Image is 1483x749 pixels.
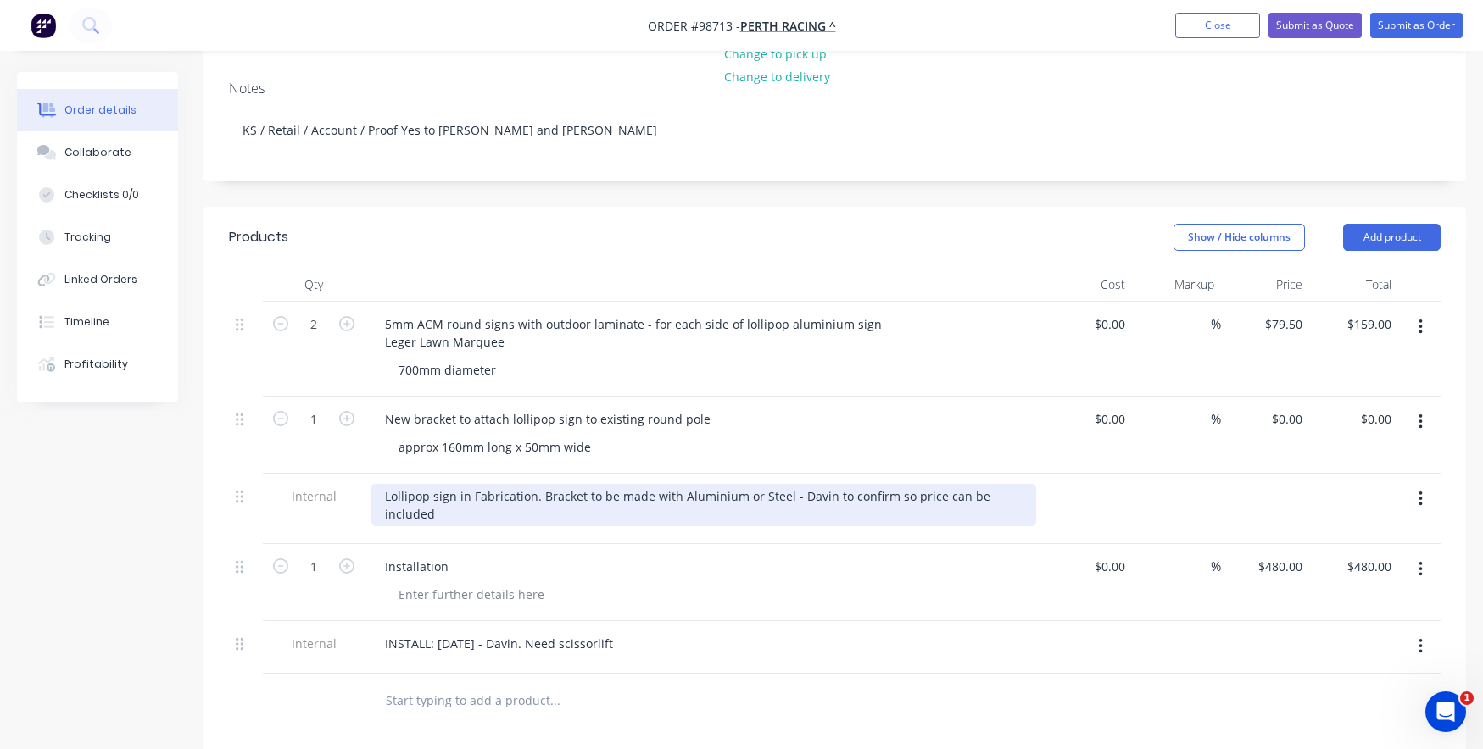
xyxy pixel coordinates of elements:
span: % [1211,314,1221,334]
input: Start typing to add a product... [385,684,724,718]
div: Notes [229,80,1441,97]
button: Profitability [17,343,178,386]
div: Qty [263,268,365,302]
div: Lollipop sign in Fabrication. Bracket to be made with Aluminium or Steel - Davin to confirm so pr... [371,484,1036,526]
button: Add product [1343,224,1441,251]
div: approx 160mm long x 50mm wide [385,435,605,459]
button: Submit as Quote [1268,13,1362,38]
div: Order details [64,103,137,118]
div: INSTALL: [DATE] - Davin. Need scissorlift [371,631,627,656]
div: Linked Orders [64,272,137,287]
div: Timeline [64,314,109,330]
button: Order details [17,89,178,131]
button: Checklists 0/0 [17,174,178,216]
button: Submit as Order [1370,13,1463,38]
button: Change to pick up [715,42,835,64]
span: % [1211,409,1221,429]
div: New bracket to attach lollipop sign to existing round pole [371,407,724,431]
div: Total [1309,268,1398,302]
div: Checklists 0/0 [64,187,139,203]
button: Change to delivery [715,65,839,88]
span: Internal [270,487,358,505]
a: Perth Racing ^ [740,18,836,34]
div: Tracking [64,230,111,245]
div: Products [229,227,288,247]
div: Installation [371,554,462,579]
div: 5mm ACM round signs with outdoor laminate - for each side of lollipop aluminium sign Leger Lawn M... [371,312,895,354]
button: Timeline [17,301,178,343]
span: 1 [1460,691,1474,705]
div: 700mm diameter [385,358,510,382]
button: Linked Orders [17,258,178,301]
div: Profitability [64,357,128,372]
div: KS / Retail / Account / Proof Yes to [PERSON_NAME] and [PERSON_NAME] [229,104,1441,156]
div: Cost [1043,268,1132,302]
div: Collaborate [64,145,131,160]
button: Tracking [17,216,178,258]
span: % [1211,557,1221,576]
button: Close [1175,13,1260,38]
div: Markup [1132,268,1221,302]
img: Factory [31,13,56,38]
button: Collaborate [17,131,178,174]
div: Price [1221,268,1310,302]
iframe: Intercom live chat [1425,691,1466,732]
span: Order #98713 - [648,18,740,34]
span: Internal [270,635,358,652]
button: Show / Hide columns [1174,224,1305,251]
